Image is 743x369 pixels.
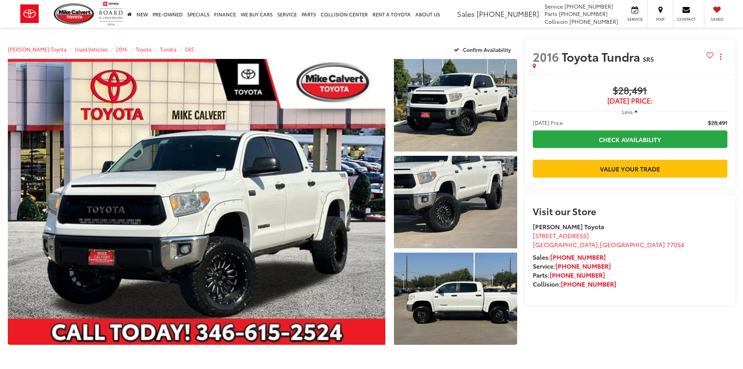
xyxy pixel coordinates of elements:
span: Parts [544,10,557,18]
a: [PHONE_NUMBER] [550,252,606,261]
img: 2016 Toyota Tundra SR5 [4,57,389,346]
img: 2016 Toyota Tundra SR5 [392,251,518,346]
span: Collision [544,18,568,25]
span: [PHONE_NUMBER] [559,10,608,18]
strong: Parts: [533,270,605,279]
strong: Collision: [533,279,616,288]
span: [GEOGRAPHIC_DATA] [533,240,598,249]
img: 2016 Toyota Tundra SR5 [392,58,518,152]
span: $28,491 [533,85,727,97]
strong: [PERSON_NAME] Toyota [533,222,604,231]
span: Contact [677,16,695,22]
span: , [533,240,684,249]
a: [PERSON_NAME] Toyota [8,46,67,53]
span: dropdown dots [720,53,721,60]
img: Mike Calvert Toyota [54,3,95,25]
img: 2016 Toyota Tundra SR5 [392,155,518,249]
a: [PHONE_NUMBER] [550,270,605,279]
h2: Visit our Store [533,206,727,216]
span: SR5 [643,54,654,63]
a: SR5 [185,46,194,53]
span: 77054 [667,240,684,249]
a: 2016 [116,46,128,53]
strong: Sales: [533,252,606,261]
span: [PHONE_NUMBER] [477,9,539,19]
span: Confirm Availability [463,46,511,53]
span: Service [626,16,644,22]
span: Toyota Tundra [562,48,643,65]
button: Confirm Availability [450,43,517,56]
a: Tundra [160,46,177,53]
span: [PHONE_NUMBER] [564,2,613,10]
a: Check Availability [533,130,727,148]
a: Expand Photo 3 [394,253,517,345]
a: Value Your Trade [533,160,727,177]
span: $28,491 [708,119,727,127]
span: Less [622,108,633,115]
button: Actions [714,50,727,63]
a: Used Vehicles [75,46,108,53]
span: [PHONE_NUMBER] [569,18,618,25]
span: Service [544,2,563,10]
a: [PHONE_NUMBER] [555,261,611,270]
span: 2016 [533,48,559,65]
span: [GEOGRAPHIC_DATA] [600,240,665,249]
span: [DATE] Price: [533,119,564,127]
a: Expand Photo 1 [394,59,517,152]
span: Saved [708,16,725,22]
a: Toyota [136,46,152,53]
a: Expand Photo 2 [394,156,517,248]
a: [STREET_ADDRESS] [GEOGRAPHIC_DATA],[GEOGRAPHIC_DATA] 77054 [533,231,684,249]
span: Map [652,16,669,22]
span: [DATE] Price: [533,97,727,105]
span: Sales [457,9,475,19]
span: [STREET_ADDRESS] [533,231,589,240]
button: Less [618,105,642,119]
a: Expand Photo 0 [8,59,385,345]
strong: Service: [533,261,611,270]
a: [PHONE_NUMBER] [561,279,616,288]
